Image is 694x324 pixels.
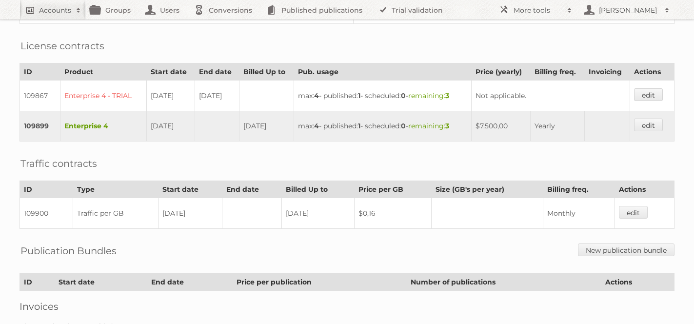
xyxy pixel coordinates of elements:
h2: License contracts [20,39,104,53]
th: Actions [615,181,674,198]
th: Type [73,181,158,198]
h2: Accounts [39,5,71,15]
a: edit [634,119,663,131]
td: [DATE] [158,198,222,229]
th: ID [20,181,73,198]
h2: More tools [514,5,562,15]
th: Actions [601,274,674,291]
th: End date [222,181,282,198]
td: 109900 [20,198,73,229]
th: Price per publication [233,274,407,291]
th: Price (yearly) [471,63,531,81]
th: Number of publications [407,274,601,291]
h2: Invoices [20,301,674,312]
th: Start date [158,181,222,198]
td: $0,16 [355,198,432,229]
span: remaining: [408,91,449,100]
th: Pub. usage [294,63,471,81]
td: [DATE] [282,198,355,229]
th: Size (GB's per year) [431,181,543,198]
strong: 0 [401,91,406,100]
td: Enterprise 4 [60,111,146,142]
th: Start date [54,274,147,291]
strong: 1 [358,91,360,100]
th: Start date [146,63,195,81]
th: Price per GB [355,181,432,198]
td: [DATE] [146,81,195,111]
a: edit [619,206,648,219]
strong: 3 [445,121,449,130]
span: remaining: [408,121,449,130]
td: Monthly [543,198,615,229]
th: Billing freq. [531,63,585,81]
a: edit [634,88,663,101]
th: End date [195,63,239,81]
td: Traffic per GB [73,198,158,229]
td: 109867 [20,81,60,111]
th: Billing freq. [543,181,615,198]
th: Billed Up to [239,63,294,81]
td: [DATE] [146,111,195,142]
th: ID [20,63,60,81]
strong: 4 [314,91,319,100]
td: [DATE] [195,81,239,111]
h2: Publication Bundles [20,243,117,258]
td: Enterprise 4 - TRIAL [60,81,146,111]
th: Billed Up to [282,181,355,198]
td: Yearly [531,111,585,142]
td: [DATE] [239,111,294,142]
td: max: - published: - scheduled: - [294,111,471,142]
h2: [PERSON_NAME] [596,5,660,15]
strong: 1 [358,121,360,130]
th: Product [60,63,146,81]
td: $7.500,00 [471,111,531,142]
strong: 4 [314,121,319,130]
th: ID [20,274,55,291]
strong: 0 [401,121,406,130]
td: max: - published: - scheduled: - [294,81,471,111]
a: New publication bundle [578,243,674,256]
th: Invoicing [585,63,630,81]
th: End date [147,274,232,291]
td: Not applicable. [471,81,630,111]
td: 109899 [20,111,60,142]
th: Actions [630,63,674,81]
h2: Traffic contracts [20,156,97,171]
strong: 3 [445,91,449,100]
